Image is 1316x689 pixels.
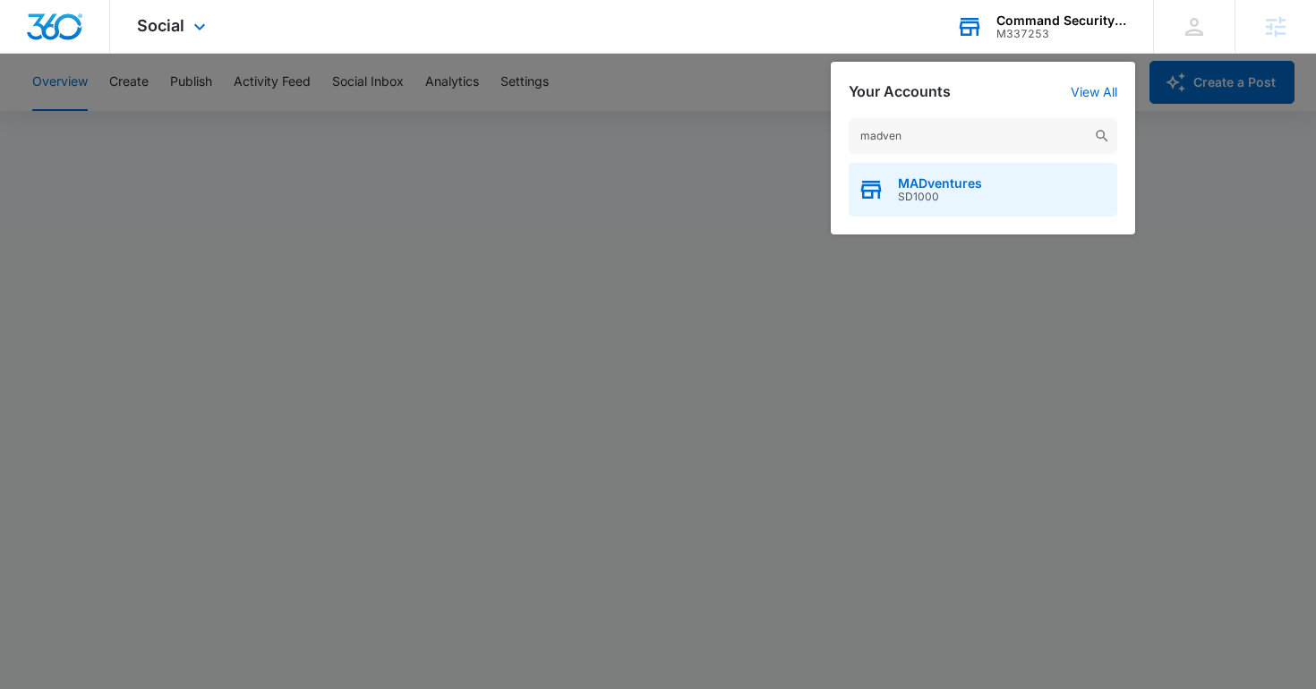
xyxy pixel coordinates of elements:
[849,83,951,100] h2: Your Accounts
[849,163,1117,217] button: MADventuresSD1000
[849,118,1117,154] input: Search Accounts
[898,176,982,191] span: MADventures
[898,191,982,203] span: SD1000
[996,28,1127,40] div: account id
[1071,84,1117,99] a: View All
[996,13,1127,28] div: account name
[137,16,184,35] span: Social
